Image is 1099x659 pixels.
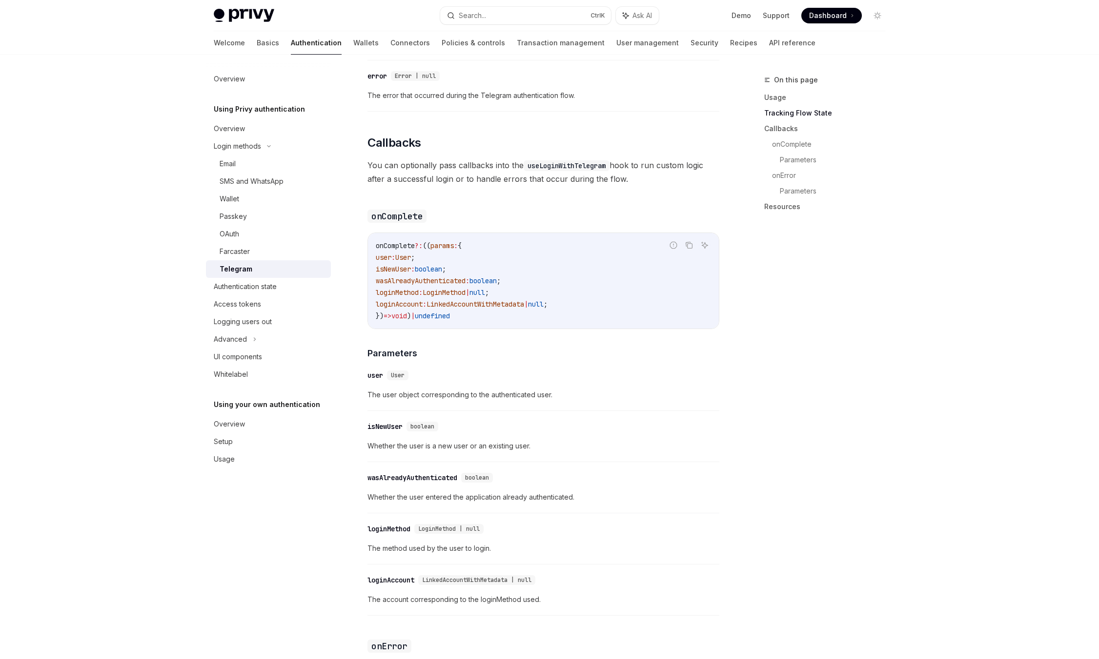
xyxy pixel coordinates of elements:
[206,366,331,383] a: Whitelabel
[411,253,415,262] span: ;
[376,265,411,273] span: isNewUser
[590,12,605,19] span: Ctrl K
[454,241,458,250] span: :
[367,389,719,401] span: The user object corresponding to the authenticated user.
[367,158,719,186] span: You can optionally pass callbacks into the hook to run custom logic after a successful login or t...
[206,313,331,330] a: Logging users out
[206,70,331,88] a: Overview
[367,210,427,223] code: onComplete
[411,265,415,273] span: :
[206,433,331,450] a: Setup
[418,525,480,533] span: LoginMethod | null
[410,423,434,430] span: boolean
[214,103,305,115] h5: Using Privy authentication
[206,155,331,173] a: Email
[517,31,605,55] a: Transaction management
[465,474,489,482] span: boolean
[466,288,469,297] span: |
[772,136,893,152] a: onComplete
[214,316,272,328] div: Logging users out
[376,241,415,250] span: onComplete
[367,543,719,554] span: The method used by the user to login.
[411,311,415,320] span: |
[691,31,718,55] a: Security
[809,11,847,20] span: Dashboard
[214,436,233,447] div: Setup
[214,9,274,22] img: light logo
[422,576,531,584] span: LinkedAccountWithMetadata | null
[801,8,862,23] a: Dashboard
[214,281,277,292] div: Authentication state
[469,288,485,297] span: null
[544,300,548,309] span: ;
[395,253,411,262] span: User
[214,418,245,430] div: Overview
[466,276,469,285] span: :
[220,175,284,187] div: SMS and WhatsApp
[524,300,528,309] span: |
[632,11,652,20] span: Ask AI
[220,211,247,222] div: Passkey
[214,453,235,465] div: Usage
[291,31,342,55] a: Authentication
[485,288,489,297] span: ;
[391,253,395,262] span: :
[469,276,497,285] span: boolean
[667,239,680,252] button: Report incorrect code
[698,239,711,252] button: Ask AI
[257,31,279,55] a: Basics
[376,276,466,285] span: wasAlreadyAuthenticated
[458,241,462,250] span: {
[780,152,893,168] a: Parameters
[206,278,331,295] a: Authentication state
[214,73,245,85] div: Overview
[764,90,893,105] a: Usage
[220,246,250,257] div: Farcaster
[220,158,236,170] div: Email
[407,311,411,320] span: )
[764,199,893,214] a: Resources
[430,241,454,250] span: params
[206,295,331,313] a: Access tokens
[367,347,417,360] span: Parameters
[764,105,893,121] a: Tracking Flow State
[440,7,611,24] button: Search...CtrlK
[616,31,679,55] a: User management
[391,371,405,379] span: User
[367,594,719,605] span: The account corresponding to the loginMethod used.
[528,300,544,309] span: null
[206,173,331,190] a: SMS and WhatsApp
[395,72,436,80] span: Error | null
[774,74,818,86] span: On this page
[220,228,239,240] div: OAuth
[376,288,419,297] span: loginMethod
[367,473,457,483] div: wasAlreadyAuthenticated
[367,491,719,503] span: Whether the user entered the application already authenticated.
[214,333,247,345] div: Advanced
[367,640,411,653] code: onError
[214,123,245,135] div: Overview
[214,368,248,380] div: Whitelabel
[206,348,331,366] a: UI components
[780,183,893,199] a: Parameters
[206,190,331,208] a: Wallet
[214,351,262,363] div: UI components
[763,11,790,20] a: Support
[214,399,320,410] h5: Using your own authentication
[391,311,407,320] span: void
[376,300,423,309] span: loginAccount
[206,208,331,225] a: Passkey
[206,260,331,278] a: Telegram
[524,160,610,171] code: useLoginWithTelegram
[419,288,423,297] span: :
[206,225,331,243] a: OAuth
[870,8,885,23] button: Toggle dark mode
[206,120,331,137] a: Overview
[367,440,719,452] span: Whether the user is a new user or an existing user.
[769,31,815,55] a: API reference
[423,241,430,250] span: ((
[206,243,331,260] a: Farcaster
[730,31,757,55] a: Recipes
[459,10,486,21] div: Search...
[683,239,695,252] button: Copy the contents from the code block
